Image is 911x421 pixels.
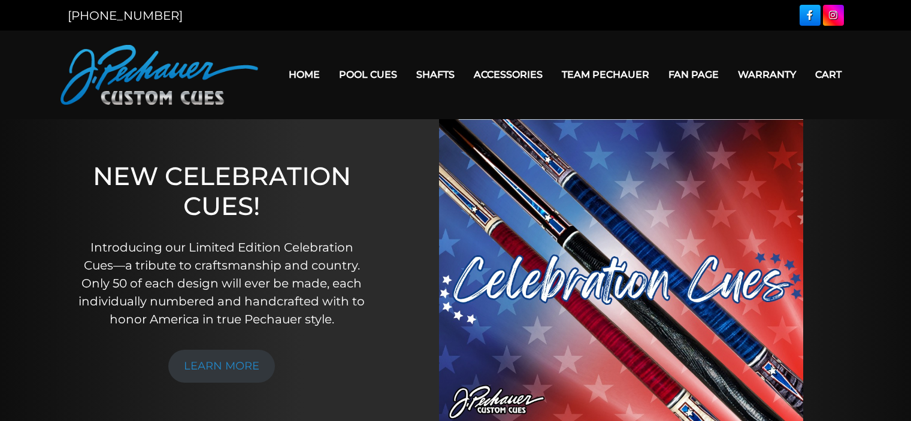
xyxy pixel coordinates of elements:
p: Introducing our Limited Edition Celebration Cues—a tribute to craftsmanship and country. Only 50 ... [74,238,369,328]
a: Warranty [728,59,806,90]
a: LEARN MORE [168,350,275,383]
a: Team Pechauer [552,59,659,90]
h1: NEW CELEBRATION CUES! [74,161,369,222]
a: Fan Page [659,59,728,90]
a: Pool Cues [329,59,407,90]
img: Pechauer Custom Cues [60,45,258,105]
a: Accessories [464,59,552,90]
a: Cart [806,59,851,90]
a: Home [279,59,329,90]
a: [PHONE_NUMBER] [68,8,183,23]
a: Shafts [407,59,464,90]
